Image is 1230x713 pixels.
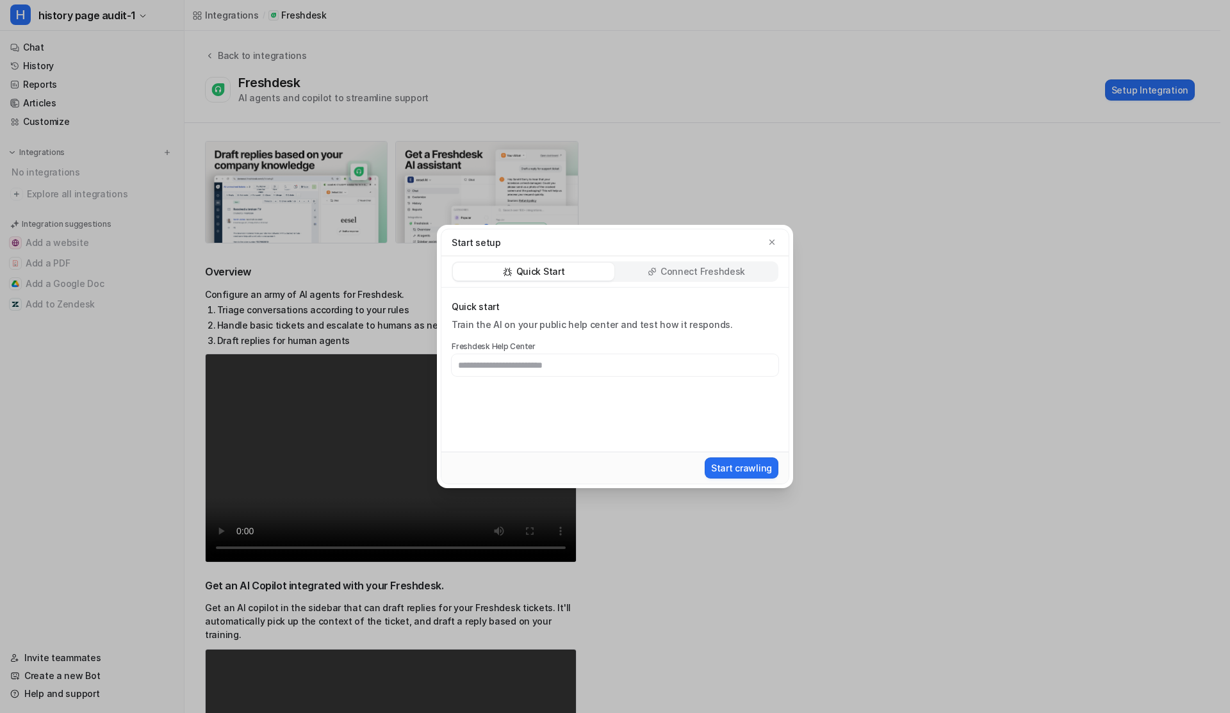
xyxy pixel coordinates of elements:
p: Start setup [452,236,501,249]
p: Quick start [452,300,778,313]
p: Connect Freshdesk [660,265,745,278]
label: Freshdesk Help Center [452,341,778,352]
button: Start crawling [705,457,778,479]
p: Quick Start [516,265,565,278]
p: Train the AI on your public help center and test how it responds. [452,318,778,331]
